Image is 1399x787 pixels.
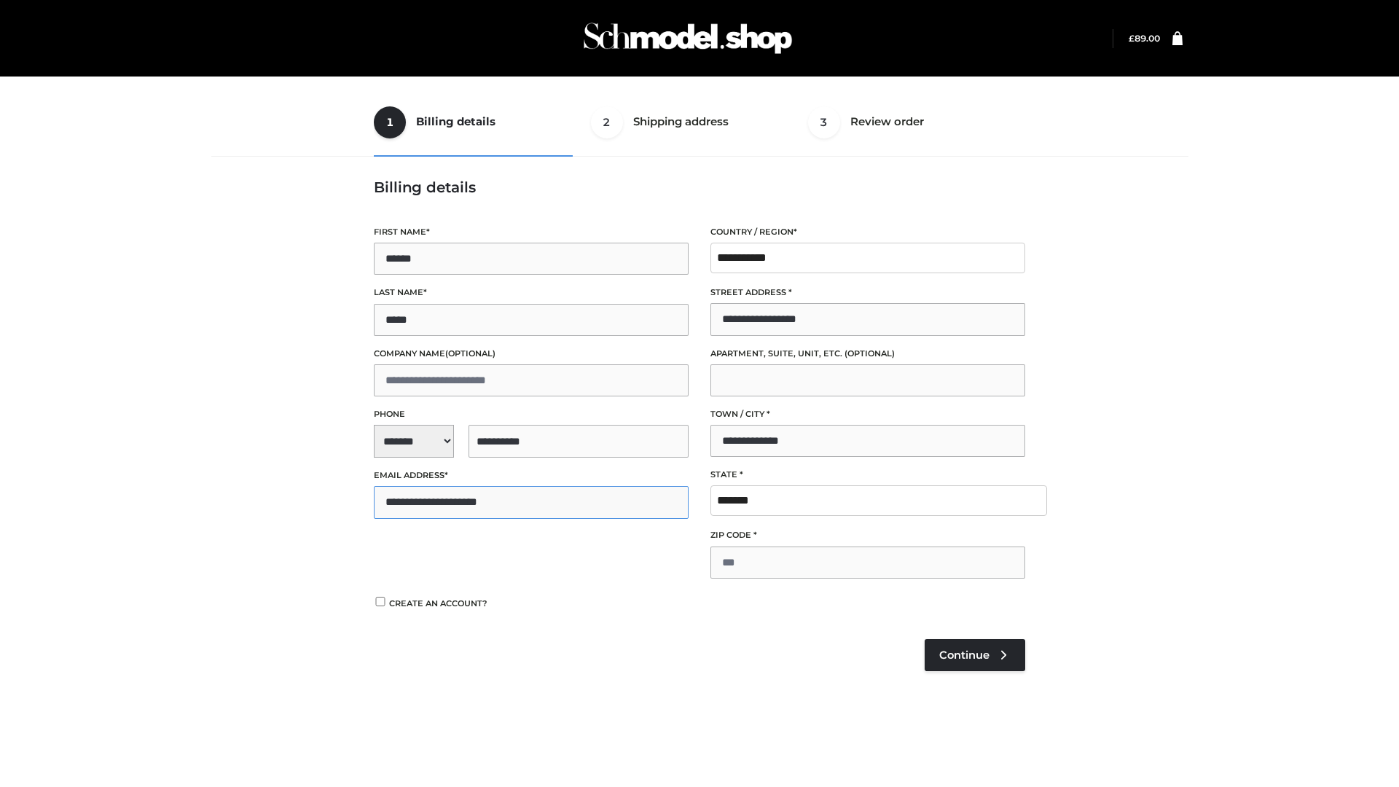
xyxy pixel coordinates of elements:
label: ZIP Code [710,528,1025,542]
span: (optional) [445,348,495,359]
label: Phone [374,407,689,421]
span: Continue [939,649,990,662]
input: Create an account? [374,597,387,606]
label: Last name [374,286,689,299]
img: Schmodel Admin 964 [579,9,797,67]
span: (optional) [845,348,895,359]
span: £ [1129,33,1135,44]
h3: Billing details [374,179,1025,196]
label: Street address [710,286,1025,299]
bdi: 89.00 [1129,33,1160,44]
label: Apartment, suite, unit, etc. [710,347,1025,361]
a: £89.00 [1129,33,1160,44]
label: First name [374,225,689,239]
span: Create an account? [389,598,487,608]
label: Town / City [710,407,1025,421]
label: State [710,468,1025,482]
a: Continue [925,639,1025,671]
label: Email address [374,469,689,482]
label: Company name [374,347,689,361]
label: Country / Region [710,225,1025,239]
